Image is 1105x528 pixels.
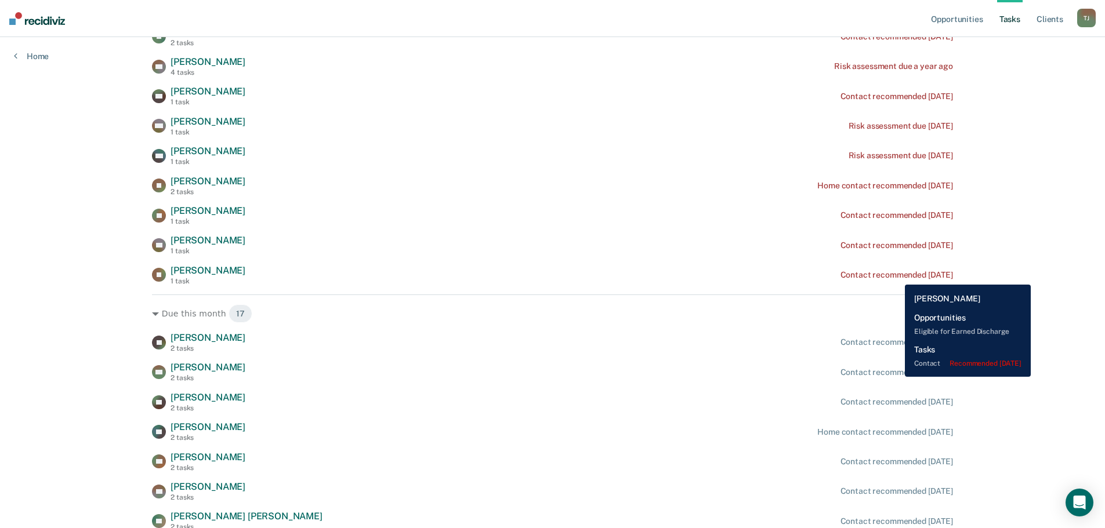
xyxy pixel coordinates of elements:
div: Risk assessment due a year ago [834,61,953,71]
div: 2 tasks [171,188,245,196]
div: 2 tasks [171,493,245,501]
div: Contact recommended [DATE] [840,457,953,467]
div: 1 task [171,158,245,166]
span: [PERSON_NAME] [171,86,245,97]
span: [PERSON_NAME] [171,116,245,127]
span: [PERSON_NAME] [171,421,245,432]
div: Contact recommended [DATE] [840,486,953,496]
div: T J [1077,9,1096,27]
div: Contact recommended [DATE] [840,270,953,280]
span: [PERSON_NAME] [171,362,245,373]
span: [PERSON_NAME] [171,265,245,276]
div: Risk assessment due [DATE] [849,121,953,131]
div: Home contact recommended [DATE] [817,427,953,437]
div: 2 tasks [171,374,245,382]
div: 1 task [171,98,245,106]
img: Recidiviz [9,12,65,25]
div: Contact recommended [DATE] [840,241,953,250]
span: [PERSON_NAME] [171,481,245,492]
div: Due this month 17 [152,304,953,323]
div: 2 tasks [171,39,245,47]
div: 1 task [171,277,245,285]
span: [PERSON_NAME] [171,332,245,343]
div: 4 tasks [171,68,245,77]
div: 2 tasks [171,434,245,442]
span: [PERSON_NAME] [171,392,245,403]
span: 17 [229,304,252,323]
div: 2 tasks [171,344,245,352]
div: 1 task [171,128,245,136]
span: [PERSON_NAME] [PERSON_NAME] [171,511,323,522]
span: [PERSON_NAME] [171,56,245,67]
div: Risk assessment due [DATE] [849,151,953,161]
div: Contact recommended [DATE] [840,92,953,101]
span: [PERSON_NAME] [171,27,245,38]
div: Contact recommended [DATE] [840,397,953,407]
a: Home [14,51,49,61]
div: Contact recommended [DATE] [840,337,953,347]
span: [PERSON_NAME] [171,176,245,187]
div: Open Intercom Messenger [1066,489,1093,516]
div: 2 tasks [171,404,245,412]
div: Contact recommended [DATE] [840,367,953,377]
span: [PERSON_NAME] [171,145,245,156]
div: Contact recommended [DATE] [840,210,953,220]
div: Home contact recommended [DATE] [817,181,953,191]
span: [PERSON_NAME] [171,205,245,216]
div: 1 task [171,217,245,225]
div: Contact recommended [DATE] [840,516,953,526]
div: 1 task [171,247,245,255]
div: 2 tasks [171,464,245,472]
button: TJ [1077,9,1096,27]
span: [PERSON_NAME] [171,451,245,463]
span: [PERSON_NAME] [171,235,245,246]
